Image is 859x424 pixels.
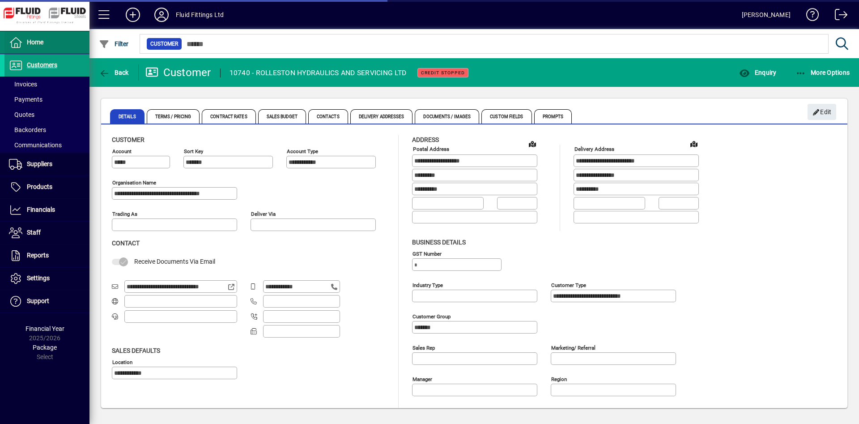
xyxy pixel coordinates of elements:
mat-label: Industry type [412,282,443,288]
button: Back [97,64,131,81]
mat-label: Trading as [112,211,137,217]
button: Enquiry [737,64,778,81]
span: Business details [412,239,466,246]
div: Fluid Fittings Ltd [176,8,224,22]
a: Invoices [4,77,89,92]
span: Contacts [308,109,348,124]
span: Back [99,69,129,76]
mat-label: Sales rep [412,344,435,351]
div: Customer [145,65,211,80]
mat-label: Customer group [412,313,451,319]
span: Receive Documents Via Email [134,258,215,265]
span: Prompts [534,109,572,124]
span: More Options [795,69,850,76]
span: Home [27,39,43,46]
a: Reports [4,244,89,267]
span: Suppliers [27,160,52,167]
a: Support [4,290,89,313]
span: Products [27,183,52,190]
span: Enquiry [739,69,776,76]
span: Delivery Addresses [350,109,413,124]
span: Sales defaults [112,347,160,354]
mat-label: Marketing/ Referral [551,344,595,351]
span: Filter [99,40,129,47]
span: Contact [112,240,140,247]
button: Profile [147,7,176,23]
a: Knowledge Base [799,2,819,31]
mat-label: Region [551,376,567,382]
span: Edit [812,105,832,120]
a: Staff [4,222,89,244]
a: Products [4,176,89,198]
span: Invoices [9,81,37,88]
span: Communications [9,141,62,149]
a: Payments [4,92,89,107]
a: View on map [687,137,701,151]
span: Payments [9,96,43,103]
span: Customers [27,61,57,69]
mat-label: Account Type [287,148,318,154]
app-page-header-button: Back [89,64,139,81]
span: Quotes [9,111,34,118]
a: Suppliers [4,153,89,176]
span: Contract Rates [202,109,255,124]
mat-label: Manager [412,376,432,382]
a: View on map [525,137,540,151]
a: Logout [828,2,848,31]
mat-label: Customer type [551,282,586,288]
span: Customer [112,136,145,143]
a: Quotes [4,107,89,122]
span: Custom Fields [481,109,532,124]
div: 10740 - ROLLESTON HYDRAULICS AND SERVICING LTD [230,66,407,80]
span: Terms / Pricing [147,109,200,124]
a: Financials [4,199,89,221]
mat-label: Sort key [184,148,203,154]
span: Details [110,109,145,124]
mat-label: Organisation name [112,180,156,186]
span: Package [33,344,57,351]
div: [PERSON_NAME] [742,8,791,22]
a: Backorders [4,122,89,137]
a: Settings [4,267,89,290]
span: Sales Budget [258,109,306,124]
a: Home [4,31,89,54]
span: Staff [27,229,41,236]
button: More Options [793,64,852,81]
a: Communications [4,137,89,153]
mat-label: GST Number [412,250,442,257]
button: Edit [808,104,836,120]
span: Support [27,297,49,304]
mat-label: Account [112,148,132,154]
span: Customer [150,39,178,48]
span: Address [412,136,439,143]
span: Reports [27,252,49,259]
span: Credit Stopped [421,70,465,76]
span: Financials [27,206,55,213]
mat-label: Deliver via [251,211,276,217]
button: Add [119,7,147,23]
mat-label: Notes [412,407,426,413]
span: Financial Year [26,325,64,332]
mat-label: Location [112,359,132,365]
button: Filter [97,36,131,52]
span: Settings [27,274,50,282]
span: Backorders [9,126,46,133]
span: Documents / Images [415,109,479,124]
